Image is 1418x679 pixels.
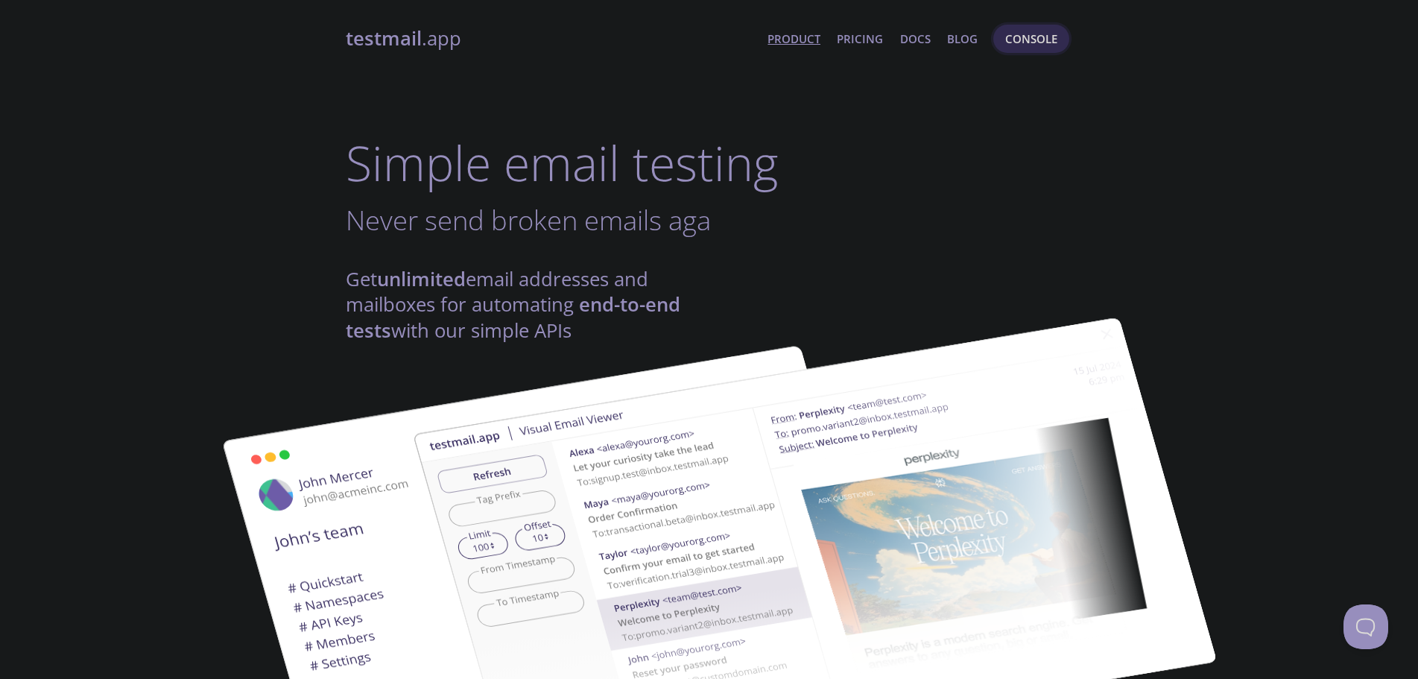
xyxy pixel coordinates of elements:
[377,266,466,292] strong: unlimited
[767,29,820,48] a: Product
[346,134,1073,192] h1: Simple email testing
[900,29,931,48] a: Docs
[346,25,422,51] strong: testmail
[1005,29,1057,48] span: Console
[1343,604,1388,649] iframe: Help Scout Beacon - Open
[947,29,978,48] a: Blog
[346,291,680,343] strong: end-to-end tests
[837,29,883,48] a: Pricing
[993,25,1069,53] button: Console
[346,267,709,344] h4: Get email addresses and mailboxes for automating with our simple APIs
[346,201,711,239] span: Never send broken emails aga
[346,26,756,51] a: testmail.app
